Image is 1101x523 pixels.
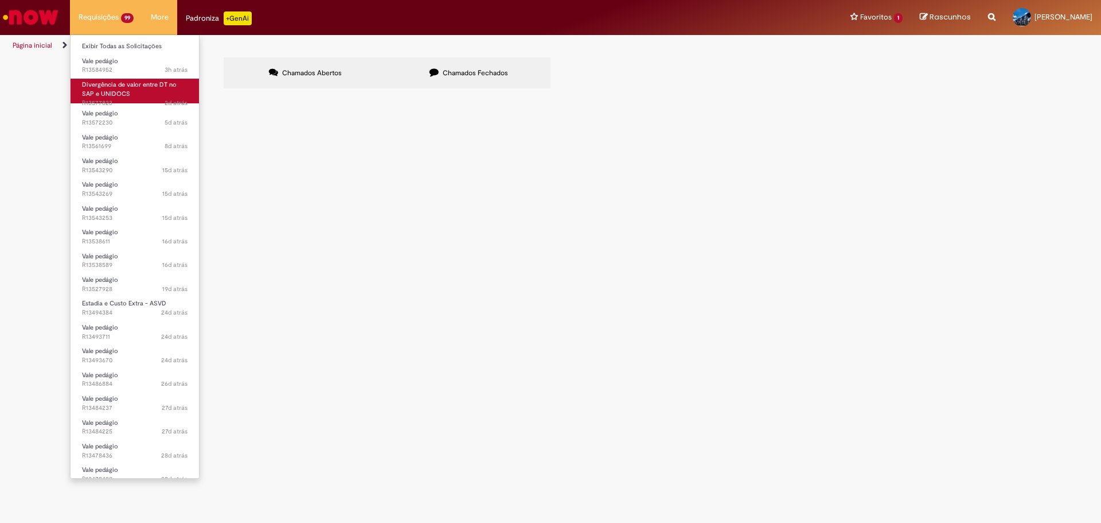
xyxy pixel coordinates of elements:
span: R13478429 [82,475,188,484]
time: 16/09/2025 10:11:22 [162,261,188,269]
time: 03/09/2025 17:09:46 [161,475,188,483]
span: Vale pedágio [82,347,118,355]
span: More [151,11,169,23]
span: Vale pedágio [82,442,118,451]
span: Estadia e Custo Extra - ASVD [82,299,166,308]
span: R13493711 [82,332,188,342]
span: R13494384 [82,308,188,317]
a: Aberto R13543253 : Vale pedágio [71,203,199,224]
span: [PERSON_NAME] [1034,12,1092,22]
span: 16d atrás [162,261,188,269]
span: Vale pedágio [82,204,118,213]
ul: Trilhas de página [9,35,725,56]
span: Chamados Fechados [443,68,508,78]
time: 17/09/2025 11:46:41 [162,214,188,222]
time: 08/09/2025 10:59:08 [161,356,188,365]
span: 8d atrás [165,142,188,150]
span: 5d atrás [165,118,188,127]
a: Aberto R13561699 : Vale pedágio [71,131,199,153]
span: R13486884 [82,379,188,389]
span: Vale pedágio [82,252,118,261]
a: Exibir Todas as Solicitações [71,40,199,53]
span: Divergência de valor entre DT no SAP e UNIDOCS [82,80,177,98]
span: 24d atrás [161,308,188,317]
span: R13484225 [82,427,188,436]
a: Aberto R13577823 : Divergência de valor entre DT no SAP e UNIDOCS [71,79,199,103]
span: Vale pedágio [82,109,118,118]
a: Aberto R13493670 : Vale pedágio [71,345,199,366]
span: 15d atrás [162,166,188,175]
time: 06/09/2025 09:49:08 [161,379,188,388]
a: Aberto R13494384 : Estadia e Custo Extra - ASVD [71,297,199,319]
span: 27d atrás [162,404,188,412]
a: Aberto R13584952 : Vale pedágio [71,55,199,76]
a: Aberto R13493711 : Vale pedágio [71,321,199,343]
span: R13538611 [82,237,188,246]
span: Vale pedágio [82,180,118,189]
time: 29/09/2025 15:39:17 [165,99,188,107]
a: Aberto R13527928 : Vale pedágio [71,274,199,295]
span: 1 [894,13,903,23]
span: Chamados Abertos [282,68,342,78]
time: 05/09/2025 11:00:55 [162,404,188,412]
time: 17/09/2025 11:51:36 [162,166,188,175]
a: Aberto R13572230 : Vale pedágio [71,107,199,129]
span: 24d atrás [161,356,188,365]
time: 12/09/2025 14:26:56 [162,285,188,293]
span: 27d atrás [162,427,188,436]
a: Página inicial [13,41,52,50]
img: ServiceNow [1,6,60,29]
span: 3h atrás [165,65,188,74]
time: 17/09/2025 11:48:47 [162,189,188,198]
a: Rascunhos [920,12,971,23]
span: Vale pedágio [82,394,118,403]
a: Aberto R13486884 : Vale pedágio [71,369,199,390]
time: 08/09/2025 11:31:43 [161,308,188,317]
time: 05/09/2025 10:58:32 [162,427,188,436]
span: Vale pedágio [82,466,118,474]
span: 15d atrás [162,189,188,198]
span: R13478436 [82,451,188,460]
span: R13584952 [82,65,188,75]
a: Aberto R13538611 : Vale pedágio [71,226,199,247]
a: Aberto R13543290 : Vale pedágio [71,155,199,176]
span: 15d atrás [162,214,188,222]
time: 26/09/2025 18:35:05 [165,118,188,127]
span: 16d atrás [162,237,188,246]
a: Aberto R13478429 : Vale pedágio [71,464,199,485]
a: Aberto R13484237 : Vale pedágio [71,393,199,414]
span: Vale pedágio [82,419,118,427]
a: Aberto R13484225 : Vale pedágio [71,417,199,438]
span: 2d atrás [165,99,188,107]
span: Vale pedágio [82,276,118,284]
div: Padroniza [186,11,252,25]
time: 08/09/2025 11:01:05 [161,332,188,341]
a: Aberto R13478436 : Vale pedágio [71,440,199,462]
span: Rascunhos [930,11,971,22]
span: 99 [121,13,134,23]
p: +GenAi [224,11,252,25]
a: Aberto R13538589 : Vale pedágio [71,250,199,272]
span: R13572230 [82,118,188,127]
span: R13493670 [82,356,188,365]
span: Vale pedágio [82,323,118,332]
time: 03/09/2025 17:11:12 [161,451,188,460]
time: 16/09/2025 10:14:21 [162,237,188,246]
span: 26d atrás [161,379,188,388]
span: R13538589 [82,261,188,270]
span: R13527928 [82,285,188,294]
span: Vale pedágio [82,133,118,142]
a: Aberto R13543269 : Vale pedágio [71,179,199,200]
span: Vale pedágio [82,57,118,65]
span: R13543253 [82,214,188,223]
span: R13543269 [82,189,188,199]
span: 28d atrás [161,451,188,460]
span: 28d atrás [161,475,188,483]
span: R13561699 [82,142,188,151]
span: Requisições [79,11,119,23]
span: R13543290 [82,166,188,175]
span: Vale pedágio [82,157,118,165]
span: R13484237 [82,404,188,413]
time: 24/09/2025 09:18:38 [165,142,188,150]
ul: Requisições [70,34,200,479]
